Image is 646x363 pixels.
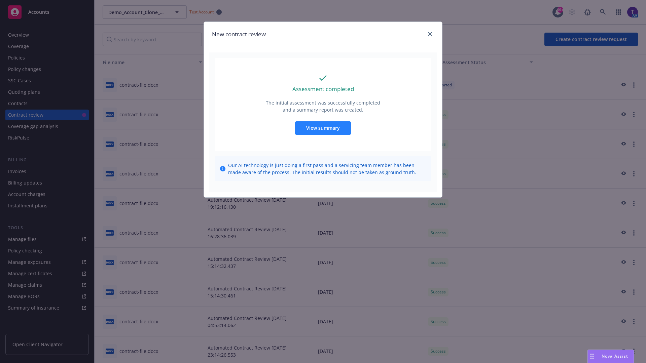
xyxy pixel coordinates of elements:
span: Our AI technology is just doing a first pass and a servicing team member has been made aware of t... [228,162,426,176]
a: close [426,30,434,38]
button: Nova Assist [587,350,634,363]
div: Drag to move [588,350,596,363]
p: The initial assessment was successfully completed and a summary report was created. [265,99,381,113]
span: View summary [306,125,340,131]
span: Nova Assist [602,353,628,359]
button: View summary [295,121,351,135]
p: Assessment completed [292,85,354,93]
h1: New contract review [212,30,266,39]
